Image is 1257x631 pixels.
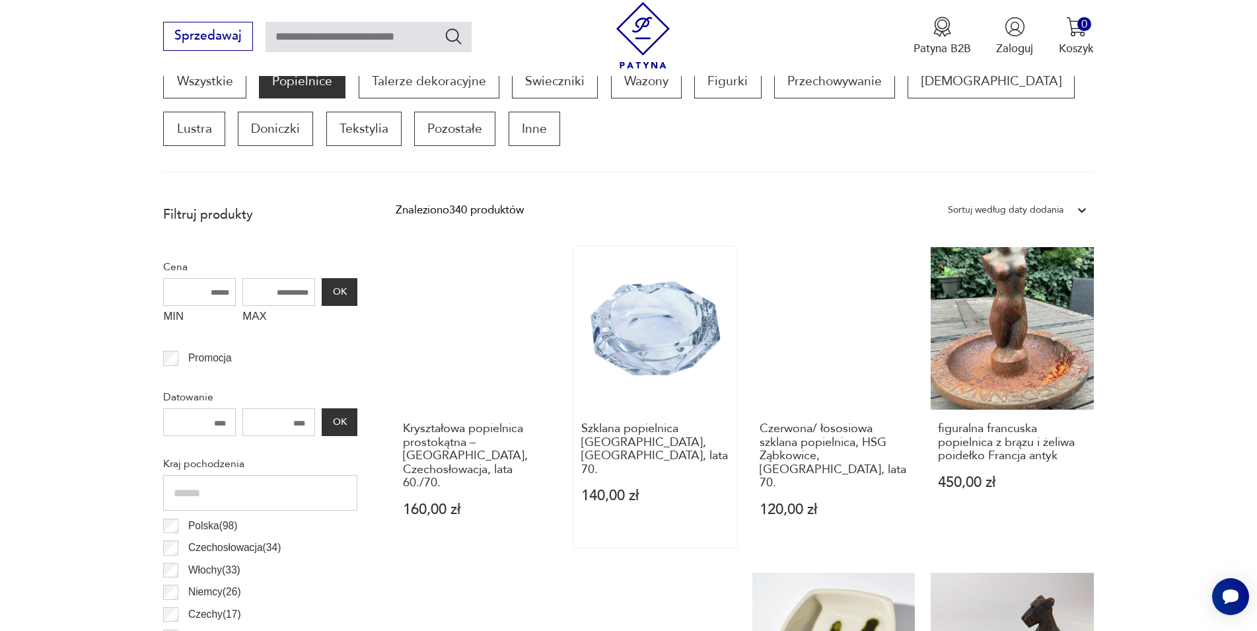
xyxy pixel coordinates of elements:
p: Promocja [188,350,232,367]
a: figuralna francuska popielnica z brązu i żeliwa poidełko Francja antykfiguralna francuska popieln... [931,247,1093,547]
button: OK [322,408,357,436]
a: Wazony [611,64,682,98]
h3: figuralna francuska popielnica z brązu i żeliwa poidełko Francja antyk [938,422,1087,463]
img: Ikona koszyka [1066,17,1087,37]
a: Szklana popielnica Bohemia, Czechosłowacja, lata 70.Szklana popielnica [GEOGRAPHIC_DATA], [GEOGRA... [574,247,736,547]
h3: Kryształowa popielnica prostokątna – [GEOGRAPHIC_DATA], Czechosłowacja, lata 60./70. [403,422,552,490]
button: 0Koszyk [1059,17,1094,56]
button: Szukaj [444,26,463,46]
p: 160,00 zł [403,503,552,517]
p: Cena [163,258,357,276]
div: Sortuj według daty dodania [948,202,1063,219]
a: Ikona medaluPatyna B2B [914,17,971,56]
button: OK [322,278,357,306]
a: [DEMOGRAPHIC_DATA] [908,64,1074,98]
img: Ikonka użytkownika [1005,17,1025,37]
a: Przechowywanie [774,64,895,98]
p: Filtruj produkty [163,206,357,223]
a: Wszystkie [163,64,246,98]
a: Sprzedawaj [163,32,252,42]
a: Świeczniki [512,64,598,98]
a: Talerze dekoracyjne [359,64,499,98]
a: Tekstylia [326,112,402,146]
a: Inne [509,112,560,146]
img: Ikona medalu [932,17,952,37]
p: Czechy ( 17 ) [188,606,241,623]
p: Zaloguj [996,41,1033,56]
h3: Czerwona/ łososiowa szklana popielnica, HSG Ząbkowice, [GEOGRAPHIC_DATA], lata 70. [760,422,908,490]
p: Czechosłowacja ( 34 ) [188,539,281,556]
p: Włochy ( 33 ) [188,562,240,579]
img: Patyna - sklep z meblami i dekoracjami vintage [610,2,676,69]
a: Lustra [163,112,225,146]
a: Kryształowa popielnica prostokątna – Bohemia, Czechosłowacja, lata 60./70.Kryształowa popielnica ... [396,247,558,547]
p: 120,00 zł [760,503,908,517]
p: Datowanie [163,389,357,406]
p: Polska ( 98 ) [188,517,238,535]
p: Niemcy ( 26 ) [188,583,241,601]
p: Koszyk [1059,41,1094,56]
a: Pozostałe [414,112,495,146]
button: Patyna B2B [914,17,971,56]
a: Doniczki [238,112,313,146]
p: Kraj pochodzenia [163,455,357,472]
iframe: Smartsupp widget button [1212,578,1249,615]
p: 450,00 zł [938,476,1087,490]
p: Patyna B2B [914,41,971,56]
label: MAX [242,306,315,331]
div: Znaleziono 340 produktów [396,202,524,219]
a: Popielnice [259,64,345,98]
a: Figurki [694,64,761,98]
a: Czerwona/ łososiowa szklana popielnica, HSG Ząbkowice, Polska, lata 70.Czerwona/ łososiowa szklan... [752,247,915,547]
button: Zaloguj [996,17,1033,56]
p: 140,00 zł [581,489,730,503]
label: MIN [163,306,236,331]
h3: Szklana popielnica [GEOGRAPHIC_DATA], [GEOGRAPHIC_DATA], lata 70. [581,422,730,476]
div: 0 [1077,17,1091,31]
button: Sprzedawaj [163,22,252,51]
